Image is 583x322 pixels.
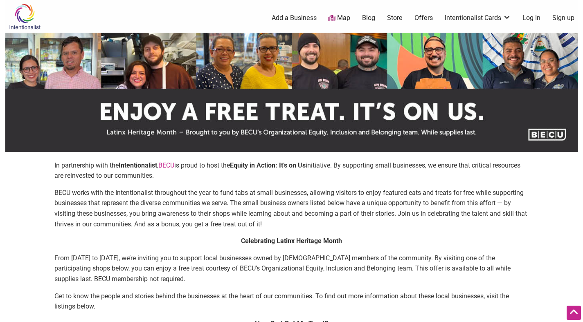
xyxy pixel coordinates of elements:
[5,33,578,152] img: sponsor logo
[272,13,317,22] a: Add a Business
[54,253,529,284] p: From [DATE] to [DATE], we’re inviting you to support local businesses owned by [DEMOGRAPHIC_DATA]...
[230,161,306,169] strong: Equity in Action: It’s on Us
[552,13,574,22] a: Sign up
[54,160,529,181] p: In partnership with the , is proud to host the initiative. By supporting small businesses, we ens...
[362,13,375,22] a: Blog
[522,13,540,22] a: Log In
[54,291,529,312] p: Get to know the people and stories behind the businesses at the heart of our communities. To find...
[445,13,511,22] a: Intentionalist Cards
[5,3,44,30] img: Intentionalist
[54,188,529,229] p: BECU works with the Intentionalist throughout the year to fund tabs at small businesses, allowing...
[328,13,350,23] a: Map
[567,306,581,320] div: Scroll Back to Top
[241,237,342,245] strong: Celebrating Latinx Heritage Month
[119,161,157,169] strong: Intentionalist
[414,13,433,22] a: Offers
[158,161,174,169] a: BECU
[387,13,403,22] a: Store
